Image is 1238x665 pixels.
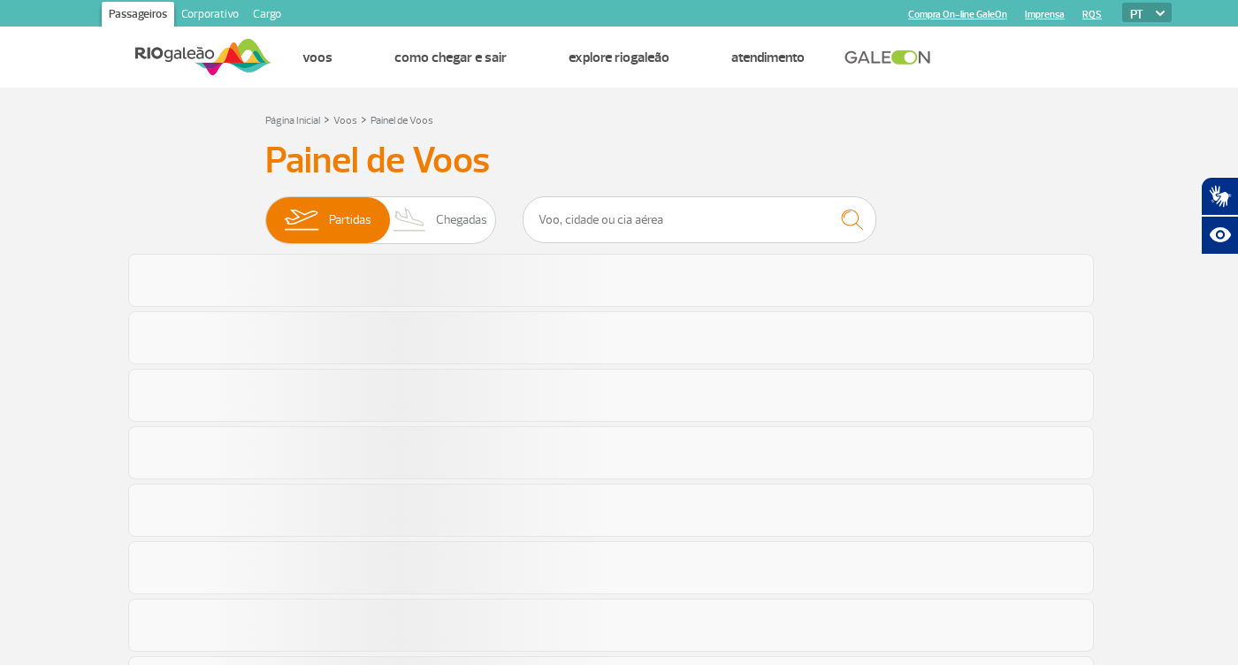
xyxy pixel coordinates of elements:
a: Compra On-line GaleOn [908,9,1007,20]
span: Chegadas [436,197,487,243]
a: Explore RIOgaleão [569,49,669,66]
button: Abrir recursos assistivos. [1201,216,1238,255]
div: Plugin de acessibilidade da Hand Talk. [1201,177,1238,255]
span: Partidas [329,197,371,243]
a: Passageiros [102,2,174,30]
a: Voos [302,49,332,66]
a: > [361,109,367,129]
a: > [324,109,330,129]
a: Voos [333,114,357,127]
h3: Painel de Voos [265,139,973,183]
a: Imprensa [1025,9,1065,20]
a: Atendimento [731,49,805,66]
img: slider-embarque [273,197,329,243]
a: Cargo [246,2,288,30]
a: RQS [1082,9,1102,20]
a: Painel de Voos [371,114,433,127]
a: Como chegar e sair [394,49,507,66]
a: Corporativo [174,2,246,30]
button: Abrir tradutor de língua de sinais. [1201,177,1238,216]
a: Página Inicial [265,114,320,127]
img: slider-desembarque [384,197,436,243]
input: Voo, cidade ou cia aérea [523,196,876,243]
